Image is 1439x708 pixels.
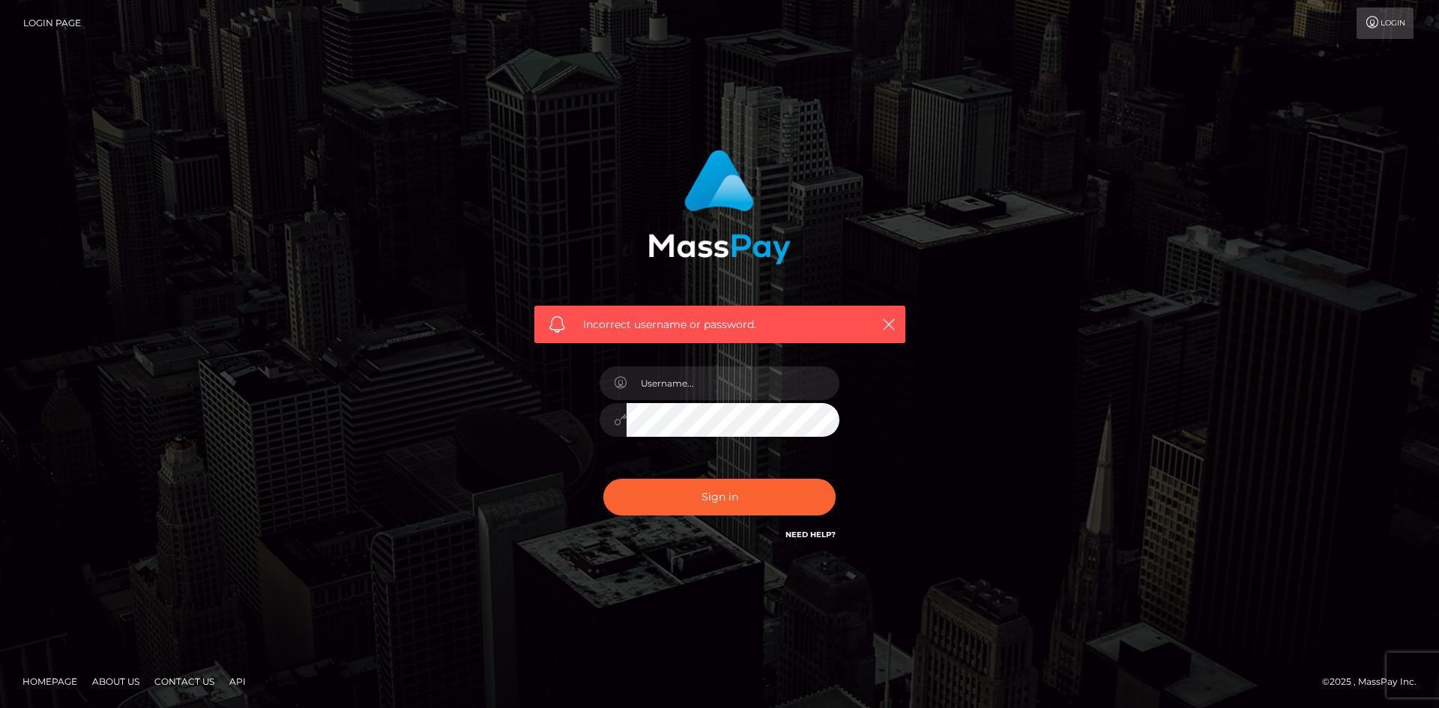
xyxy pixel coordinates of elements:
[86,670,145,693] a: About Us
[583,317,857,333] span: Incorrect username or password.
[1357,7,1414,39] a: Login
[627,366,839,400] input: Username...
[1322,674,1428,690] div: © 2025 , MassPay Inc.
[23,7,81,39] a: Login Page
[785,530,836,539] a: Need Help?
[603,479,836,515] button: Sign in
[223,670,252,693] a: API
[148,670,220,693] a: Contact Us
[16,670,83,693] a: Homepage
[648,150,791,264] img: MassPay Login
